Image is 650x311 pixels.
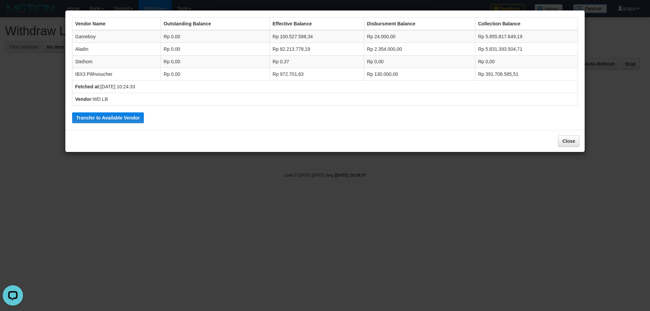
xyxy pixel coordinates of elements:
td: Rp 130.000,00 [364,68,475,81]
b: Fetched at: [75,84,101,89]
td: Rp 5.855.817.649,19 [475,30,578,43]
td: Steihom [72,55,161,68]
td: Rp 0,37 [270,55,364,68]
td: Rp 0,00 [161,30,270,43]
th: Collection Balance [475,18,578,30]
td: Rp 0,00 [364,55,475,68]
th: Vendor Name [72,18,161,30]
td: Rp 2.354.000,00 [364,43,475,55]
th: Effective Balance [270,18,364,30]
td: Rp 0,00 [161,43,270,55]
button: Close [558,135,580,147]
td: WD LB [72,93,578,106]
td: [DATE] 10:24:33 [72,81,578,93]
button: Transfer to Available Vendor [72,112,144,123]
button: Open LiveChat chat widget [3,3,23,23]
td: Rp 972.701,63 [270,68,364,81]
td: Rp 0,00 [161,68,270,81]
th: Outstanding Balance [161,18,270,30]
td: Aladin [72,43,161,55]
td: Gameboy [72,30,161,43]
td: Rp 0,00 [475,55,578,68]
b: Vendor: [75,96,93,102]
td: Rp 100.527.598,34 [270,30,364,43]
td: Rp 0,00 [161,55,270,68]
td: Rp 24.000,00 [364,30,475,43]
th: Disbursment Balance [364,18,475,30]
td: IBX3 Pilihvoucher [72,68,161,81]
td: Rp 82.213.778,19 [270,43,364,55]
td: Rp 5.831.393.504,71 [475,43,578,55]
td: Rp 391.708.585,51 [475,68,578,81]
